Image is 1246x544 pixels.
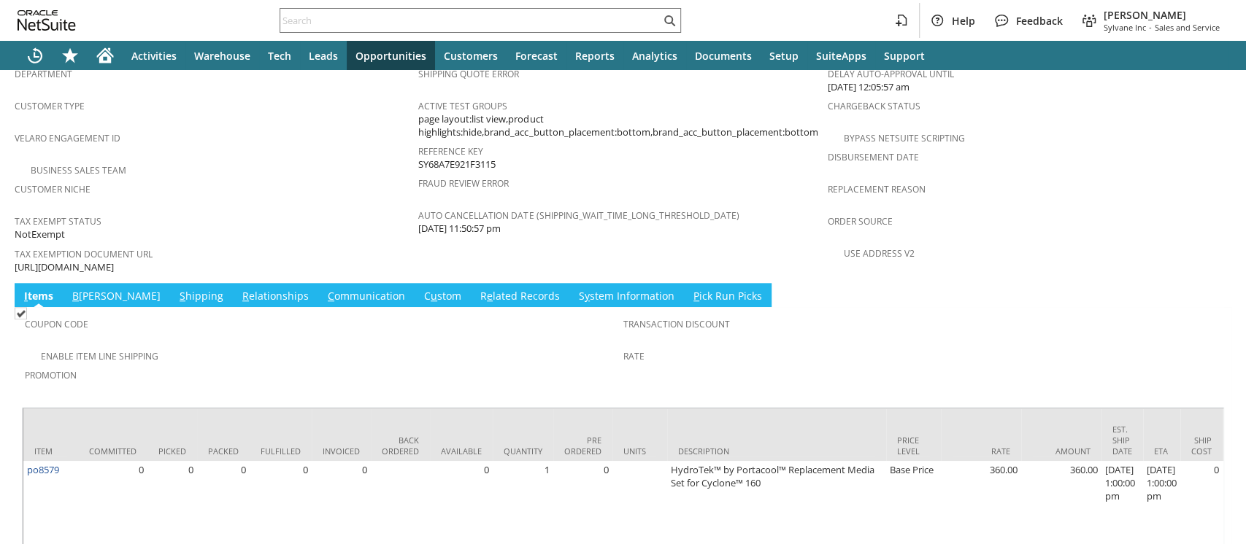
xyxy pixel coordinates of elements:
span: Forecast [515,49,558,63]
span: Feedback [1016,14,1063,28]
a: Use Address V2 [844,247,915,260]
input: Search [280,12,661,29]
span: Customers [444,49,498,63]
a: Active Test Groups [418,100,507,112]
span: SuiteApps [816,49,866,63]
span: R [242,289,249,303]
div: Pre Ordered [564,435,601,456]
a: Customers [435,41,507,70]
a: Forecast [507,41,566,70]
span: [PERSON_NAME] [1104,8,1220,22]
a: Promotion [25,369,77,381]
a: Recent Records [18,41,53,70]
div: Amount [1032,446,1091,456]
svg: Search [661,12,678,29]
a: Tax Exempt Status [15,215,101,228]
a: Enable Item Line Shipping [41,350,158,362]
span: C [328,289,334,303]
div: Quantity [504,446,542,456]
span: Warehouse [194,49,250,63]
a: Customer Type [15,100,85,112]
span: [DATE] 11:50:57 pm [418,222,501,236]
a: Custom [420,289,465,305]
a: Setup [761,41,807,70]
a: Transaction Discount [623,318,730,330]
a: Tax Exemption Document URL [15,248,153,260]
a: Order Source [828,215,893,228]
span: Support [884,49,925,63]
a: Business Sales Team [31,164,126,176]
div: Est. Ship Date [1112,424,1132,456]
span: [URL][DOMAIN_NAME] [15,260,114,274]
div: Committed [89,446,136,456]
div: Fulfilled [261,446,301,456]
a: Shipping [176,289,227,305]
span: S [180,289,185,303]
a: Documents [686,41,761,70]
a: SuiteApps [807,41,875,70]
a: Items [20,289,57,305]
div: Rate [952,446,1010,456]
span: I [24,289,28,303]
span: [DATE] 12:05:57 am [828,80,909,94]
div: Back Ordered [382,435,419,456]
a: Relationships [239,289,312,305]
span: Reports [575,49,615,63]
a: Delay Auto-Approval Until [828,68,954,80]
a: po8579 [27,463,59,476]
div: Item [34,446,67,456]
a: Shipping Quote Error [418,68,519,80]
a: Replacement reason [828,183,926,195]
a: Communication [324,289,409,305]
a: Warehouse [185,41,259,70]
span: Leads [309,49,338,63]
a: Coupon Code [25,318,88,330]
span: e [487,289,493,303]
div: ETA [1154,446,1169,456]
div: Invoiced [323,446,360,456]
div: Units [623,446,656,456]
span: NotExempt [15,228,65,241]
span: B [72,289,79,303]
div: Shortcuts [53,41,88,70]
a: Related Records [477,289,564,305]
span: Setup [769,49,799,63]
a: Bypass NetSuite Scripting [844,132,965,144]
span: y [585,289,590,303]
span: Opportunities [355,49,426,63]
a: Fraud Review Error [418,177,509,190]
span: Documents [695,49,752,63]
a: Leads [300,41,347,70]
a: Support [875,41,934,70]
a: Pick Run Picks [690,289,766,305]
svg: Recent Records [26,47,44,64]
a: Chargeback Status [828,100,920,112]
span: Sales and Service [1155,22,1220,33]
a: Analytics [623,41,686,70]
a: Activities [123,41,185,70]
span: - [1149,22,1152,33]
span: Analytics [632,49,677,63]
a: Auto Cancellation Date (shipping_wait_time_long_threshold_date) [418,209,739,222]
a: Home [88,41,123,70]
a: B[PERSON_NAME] [69,289,164,305]
a: Opportunities [347,41,435,70]
a: System Information [575,289,678,305]
div: Description [678,446,875,456]
a: Tech [259,41,300,70]
a: Rate [623,350,645,362]
svg: Home [96,47,114,64]
span: Sylvane Inc [1104,22,1146,33]
span: Activities [131,49,177,63]
svg: Shortcuts [61,47,79,64]
a: Velaro Engagement ID [15,132,120,144]
a: Customer Niche [15,183,91,195]
div: Ship Cost [1191,435,1212,456]
span: Tech [268,49,291,63]
svg: logo [18,10,76,31]
span: SY68A7E921F3115 [418,158,496,171]
span: u [431,289,437,303]
span: Help [952,14,975,28]
div: Price Level [897,435,930,456]
div: Available [441,446,482,456]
